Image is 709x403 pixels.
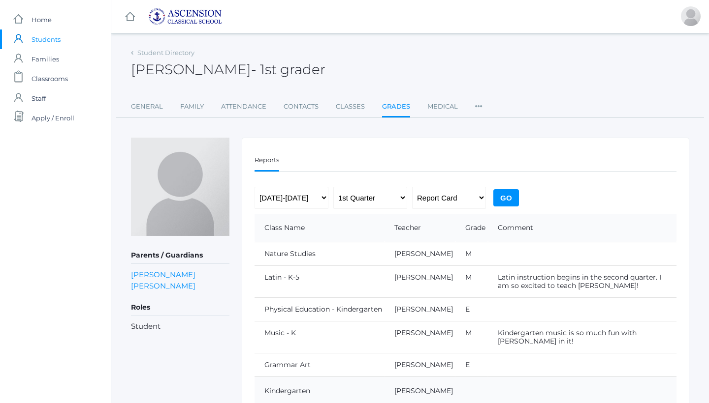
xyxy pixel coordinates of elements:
[488,321,677,353] td: Kindergarten music is so much fun with [PERSON_NAME] in it!
[493,189,519,206] input: Go
[255,242,385,265] td: Nature Studies
[131,269,195,280] a: [PERSON_NAME]
[32,69,68,88] span: Classrooms
[255,265,385,297] td: Latin - K-5
[394,305,453,314] a: [PERSON_NAME]
[255,353,385,376] td: Grammar Art
[148,8,222,25] img: ascension-logo-blue-113fc29133de2fb5813e50b71547a291c5fdb7962bf76d49838a2a14a36269ea.jpg
[455,214,488,242] th: Grade
[131,62,325,77] h2: [PERSON_NAME]
[382,97,410,118] a: Grades
[455,321,488,353] td: M
[221,97,266,116] a: Attendance
[394,249,453,258] a: [PERSON_NAME]
[131,280,195,291] a: [PERSON_NAME]
[131,321,229,332] li: Student
[488,265,677,297] td: Latin instruction begins in the second quarter. I am so excited to teach [PERSON_NAME]!
[394,273,453,282] a: [PERSON_NAME]
[681,6,701,26] div: Lindi Griffith
[394,328,453,337] a: [PERSON_NAME]
[32,88,46,108] span: Staff
[394,386,453,395] a: [PERSON_NAME]
[131,299,229,316] h5: Roles
[336,97,365,116] a: Classes
[32,29,61,49] span: Students
[385,214,455,242] th: Teacher
[131,138,229,236] img: Shiloh Griffith
[255,321,385,353] td: Music - K
[427,97,458,116] a: Medical
[455,353,488,376] td: E
[32,108,74,128] span: Apply / Enroll
[394,360,453,369] a: [PERSON_NAME]
[32,10,52,29] span: Home
[32,49,59,69] span: Families
[488,214,677,242] th: Comment
[284,97,319,116] a: Contacts
[455,297,488,321] td: E
[131,247,229,264] h5: Parents / Guardians
[251,61,325,78] span: - 1st grader
[131,97,163,116] a: General
[255,297,385,321] td: Physical Education - Kindergarten
[137,49,194,57] a: Student Directory
[255,150,279,172] a: Reports
[180,97,204,116] a: Family
[455,265,488,297] td: M
[255,214,385,242] th: Class Name
[455,242,488,265] td: M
